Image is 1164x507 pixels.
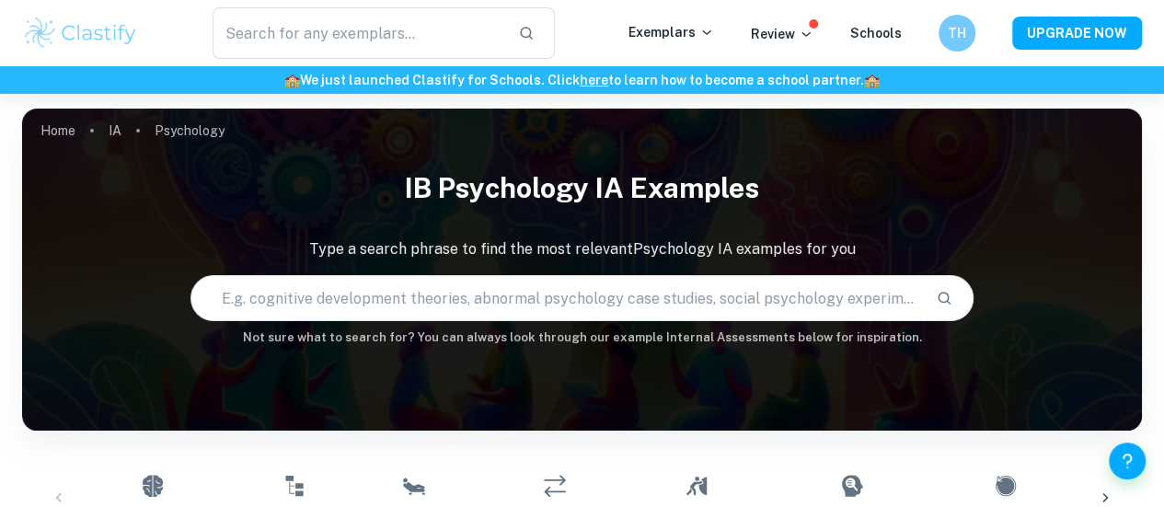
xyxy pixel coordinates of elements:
[40,118,75,144] a: Home
[155,121,225,141] p: Psychology
[284,73,300,87] span: 🏫
[580,73,608,87] a: here
[22,238,1142,260] p: Type a search phrase to find the most relevant Psychology IA examples for you
[191,272,922,324] input: E.g. cognitive development theories, abnormal psychology case studies, social psychology experime...
[213,7,503,59] input: Search for any exemplars...
[850,26,902,40] a: Schools
[109,118,121,144] a: IA
[22,328,1142,347] h6: Not sure what to search for? You can always look through our example Internal Assessments below f...
[751,24,813,44] p: Review
[22,15,139,52] img: Clastify logo
[947,23,968,43] h6: TH
[939,15,975,52] button: TH
[4,70,1160,90] h6: We just launched Clastify for Schools. Click to learn how to become a school partner.
[1109,443,1146,479] button: Help and Feedback
[22,160,1142,216] h1: IB Psychology IA examples
[928,282,960,314] button: Search
[1012,17,1142,50] button: UPGRADE NOW
[864,73,880,87] span: 🏫
[628,22,714,42] p: Exemplars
